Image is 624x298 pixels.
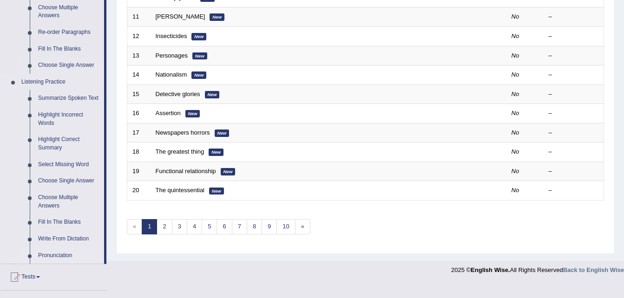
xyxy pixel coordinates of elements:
em: New [191,71,206,79]
a: 7 [232,219,247,234]
td: 18 [127,143,151,162]
div: – [549,129,599,137]
a: Re-order Paragraphs [34,24,104,41]
a: Summarize Spoken Text [34,90,104,107]
a: The quintessential [156,187,205,194]
a: » [295,219,310,234]
em: New [210,13,224,21]
em: No [512,110,519,117]
a: Select Missing Word [34,156,104,173]
em: New [192,52,207,60]
em: No [512,32,519,39]
td: 19 [127,162,151,181]
em: No [512,91,519,97]
a: Insecticides [156,32,187,39]
a: 6 [217,219,232,234]
em: New [215,130,230,137]
div: – [549,148,599,156]
a: Back to English Wise [563,266,624,273]
a: 5 [202,219,217,234]
div: – [549,52,599,60]
div: – [549,13,599,21]
a: Choose Single Answer [34,57,104,74]
a: Choose Single Answer [34,173,104,189]
em: New [185,110,200,117]
a: Highlight Correct Summary [34,131,104,156]
em: No [512,52,519,59]
div: – [549,186,599,195]
a: 10 [276,219,295,234]
a: [PERSON_NAME] [156,13,205,20]
a: Tests [0,264,106,287]
em: New [191,33,206,40]
em: No [512,71,519,78]
em: No [512,129,519,136]
a: Functional relationship [156,168,216,175]
a: Pronunciation [34,247,104,264]
div: – [549,90,599,99]
strong: English Wise. [471,266,510,273]
a: 3 [172,219,187,234]
a: Fill In The Blanks [34,41,104,58]
a: Write From Dictation [34,231,104,247]
a: Highlight Incorrect Words [34,107,104,131]
em: No [512,168,519,175]
div: – [549,32,599,41]
a: 9 [262,219,277,234]
div: – [549,71,599,79]
a: Newspapers horrors [156,129,210,136]
a: Fill In The Blanks [34,214,104,231]
td: 11 [127,7,151,27]
div: – [549,109,599,118]
a: Personages [156,52,188,59]
td: 14 [127,65,151,85]
em: No [512,13,519,20]
a: 8 [247,219,262,234]
td: 15 [127,84,151,104]
a: Nationalism [156,71,187,78]
a: The greatest thing [156,148,204,155]
div: 2025 © All Rights Reserved [451,261,624,274]
a: 2 [157,219,172,234]
td: 12 [127,26,151,46]
td: 17 [127,123,151,143]
a: Detective glories [156,91,200,97]
span: « [127,219,142,234]
td: 16 [127,104,151,123]
a: Choose Multiple Answers [34,189,104,214]
td: 13 [127,46,151,65]
em: New [221,168,236,175]
a: 1 [142,219,157,234]
td: 20 [127,181,151,201]
em: New [209,149,223,156]
div: – [549,167,599,176]
em: New [209,188,224,195]
a: 4 [187,219,202,234]
em: No [512,187,519,194]
em: New [205,91,220,98]
a: Listening Practice [17,74,104,91]
a: Assertion [156,110,181,117]
em: No [512,148,519,155]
